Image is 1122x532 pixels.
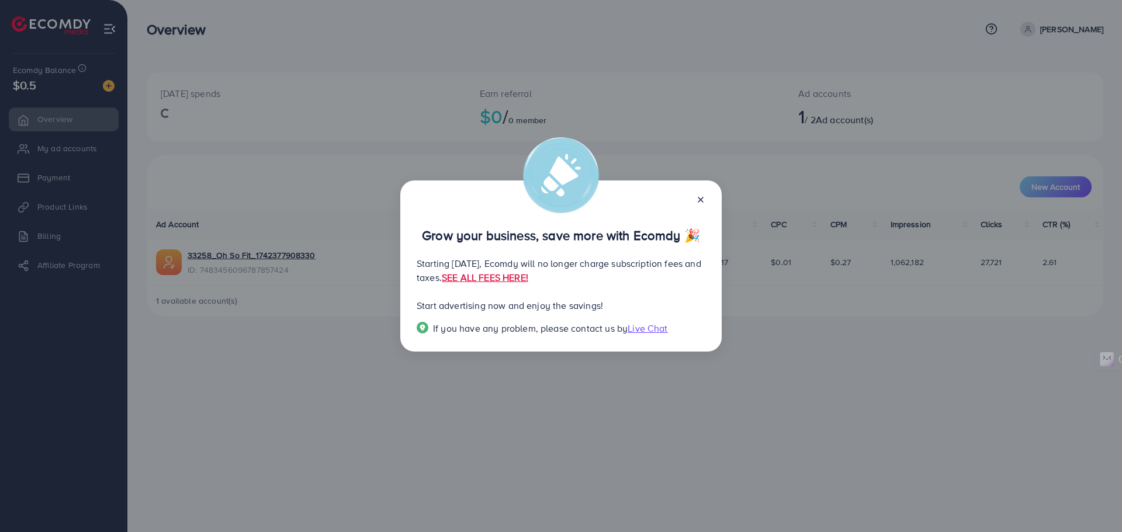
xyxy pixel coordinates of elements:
[442,271,528,284] a: SEE ALL FEES HERE!
[417,228,705,242] p: Grow your business, save more with Ecomdy 🎉
[417,256,705,284] p: Starting [DATE], Ecomdy will no longer charge subscription fees and taxes.
[417,322,428,333] img: Popup guide
[628,322,667,335] span: Live Chat
[523,137,599,213] img: alert
[433,322,628,335] span: If you have any problem, please contact us by
[417,298,705,312] p: Start advertising now and enjoy the savings!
